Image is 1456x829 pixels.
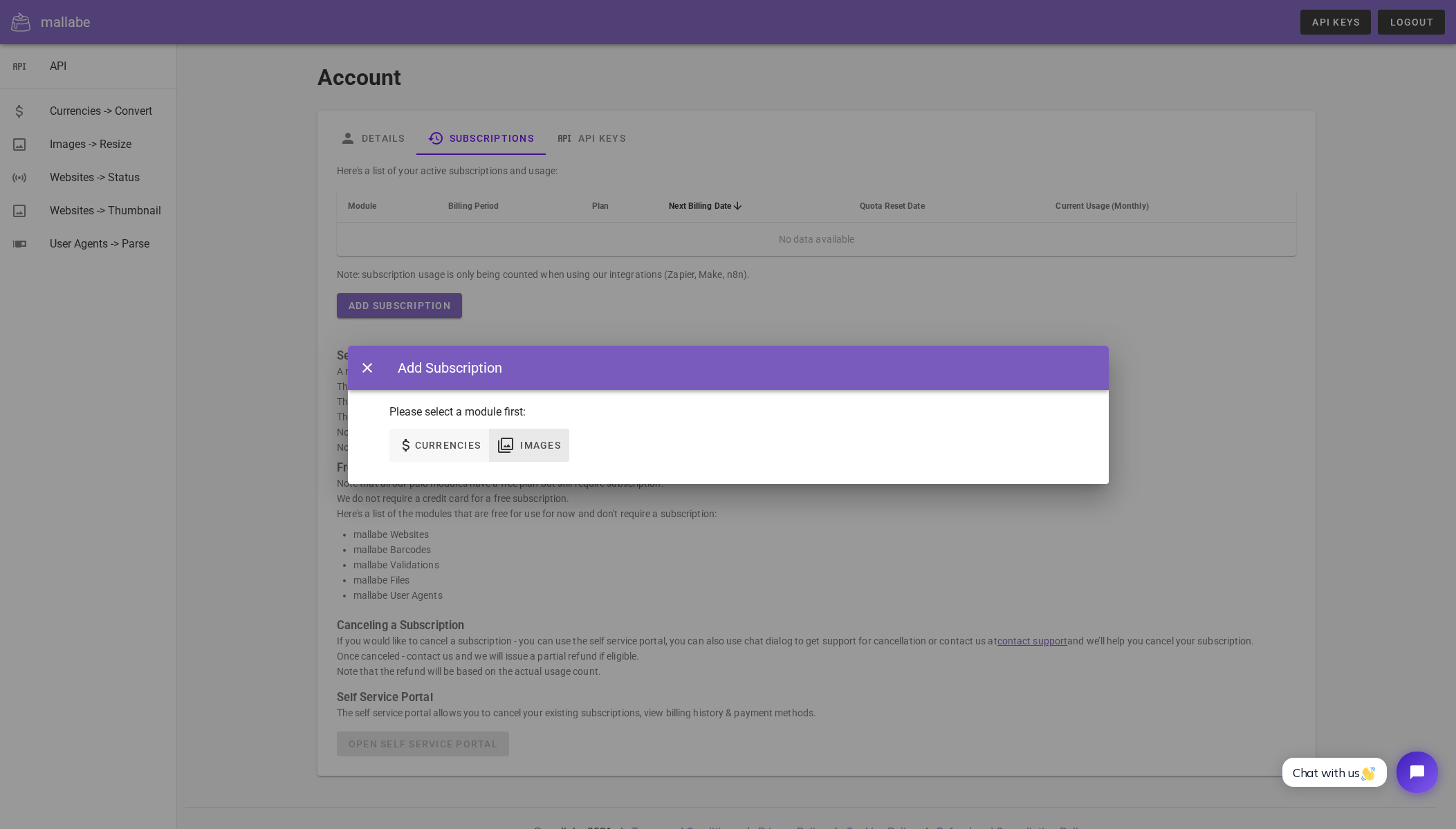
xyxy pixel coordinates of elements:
div: Add Subscription [384,357,502,378]
span: Images [519,440,561,451]
p: Please select a module first: [389,404,1067,420]
iframe: Tidio Chat [1267,740,1450,805]
span: Currencies [414,440,481,451]
button: Images [489,429,569,462]
button: Currencies [389,429,490,462]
